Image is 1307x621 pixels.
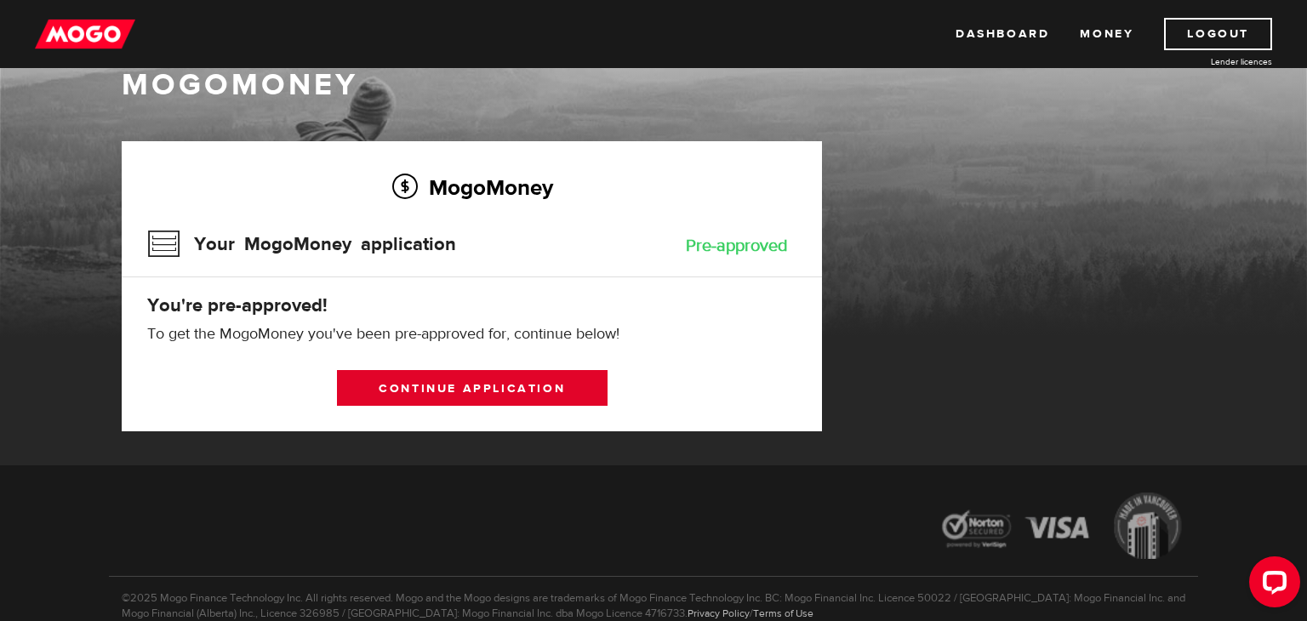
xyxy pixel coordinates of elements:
h1: MogoMoney [122,67,1185,103]
a: Continue application [337,370,608,406]
p: To get the MogoMoney you've been pre-approved for, continue below! [147,324,796,345]
a: Dashboard [956,18,1049,50]
img: mogo_logo-11ee424be714fa7cbb0f0f49df9e16ec.png [35,18,135,50]
h4: You're pre-approved! [147,293,796,317]
a: Terms of Use [753,607,813,620]
img: legal-icons-92a2ffecb4d32d839781d1b4e4802d7b.png [926,480,1198,576]
a: Lender licences [1144,55,1272,68]
iframe: LiveChat chat widget [1236,550,1307,621]
a: Money [1080,18,1133,50]
a: Logout [1164,18,1272,50]
div: Pre-approved [686,237,788,254]
a: Privacy Policy [688,607,750,620]
h2: MogoMoney [147,169,796,205]
p: ©2025 Mogo Finance Technology Inc. All rights reserved. Mogo and the Mogo designs are trademarks ... [109,576,1198,621]
h3: Your MogoMoney application [147,222,456,266]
